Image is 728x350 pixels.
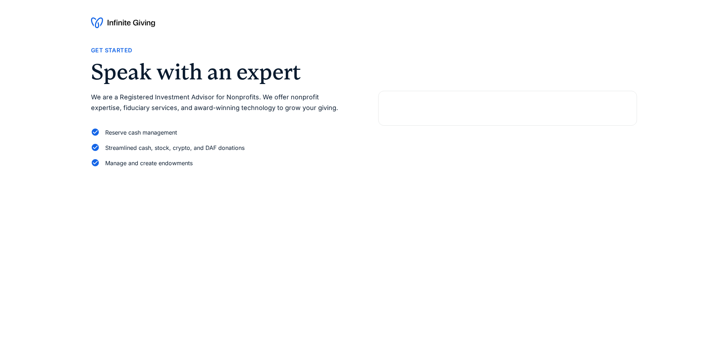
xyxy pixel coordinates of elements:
div: Reserve cash management [105,128,177,137]
div: Get Started [91,46,132,55]
div: Streamlined cash, stock, crypto, and DAF donations [105,143,245,153]
div: Manage and create endowments [105,158,193,168]
h2: Speak with an expert [91,61,350,83]
p: We are a Registered Investment Advisor for Nonprofits. We offer nonprofit expertise, fiduciary se... [91,92,350,114]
